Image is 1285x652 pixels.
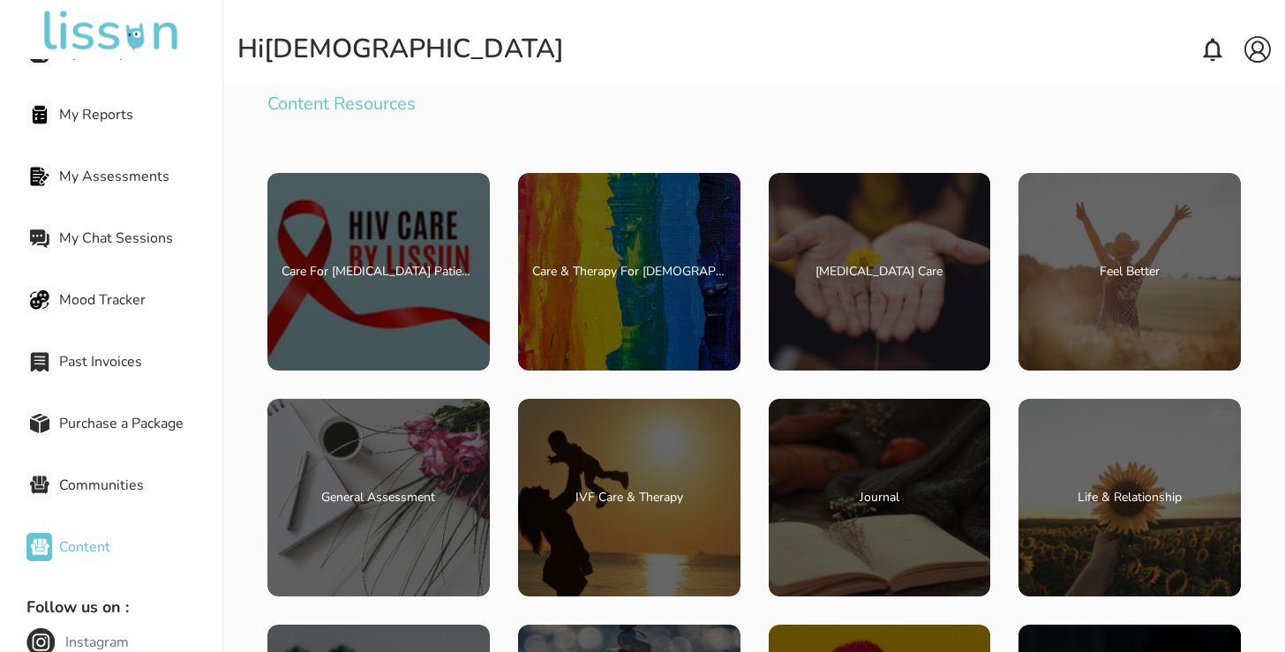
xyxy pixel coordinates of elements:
[59,228,222,249] span: My Chat Sessions
[769,173,991,371] img: Dialysis Care
[815,263,943,281] p: [MEDICAL_DATA] Care
[30,105,49,124] img: My Reports
[30,352,49,371] img: Past Invoices
[1100,263,1160,281] p: Feel Better
[769,399,991,596] img: Journal
[59,166,222,187] span: My Assessments
[59,413,222,434] span: Purchase a Package
[267,399,490,596] img: General Assessment
[282,263,476,281] p: Care For [MEDICAL_DATA] Patients
[237,34,564,65] div: Hi [DEMOGRAPHIC_DATA]
[30,229,49,248] img: My Chat Sessions
[1018,399,1241,596] img: Life & Relationship
[532,263,726,281] p: Care & Therapy For [DEMOGRAPHIC_DATA] Community
[59,351,222,372] span: Past Invoices
[30,167,49,186] img: My Assessments
[1018,173,1241,371] img: Feel Better
[30,414,49,433] img: Purchase a Package
[575,489,683,506] p: IVF Care & Therapy
[59,536,222,558] span: Content
[518,173,740,371] img: Care & Therapy For LGBTQ+ Community
[1244,36,1271,63] img: account.svg
[59,475,222,496] span: Communities
[26,595,222,619] p: Follow us on :
[59,289,222,311] span: Mood Tracker
[30,537,49,557] img: Content
[30,290,49,310] img: Mood Tracker
[518,399,740,596] img: IVF Care & Therapy
[59,104,222,125] span: My Reports
[267,173,490,371] img: Care For HIV Patients
[1078,489,1182,506] p: Life & Relationship
[41,11,182,53] img: undefined
[30,476,49,495] img: Communities
[860,489,899,506] p: Journal
[321,489,435,506] p: General Assessment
